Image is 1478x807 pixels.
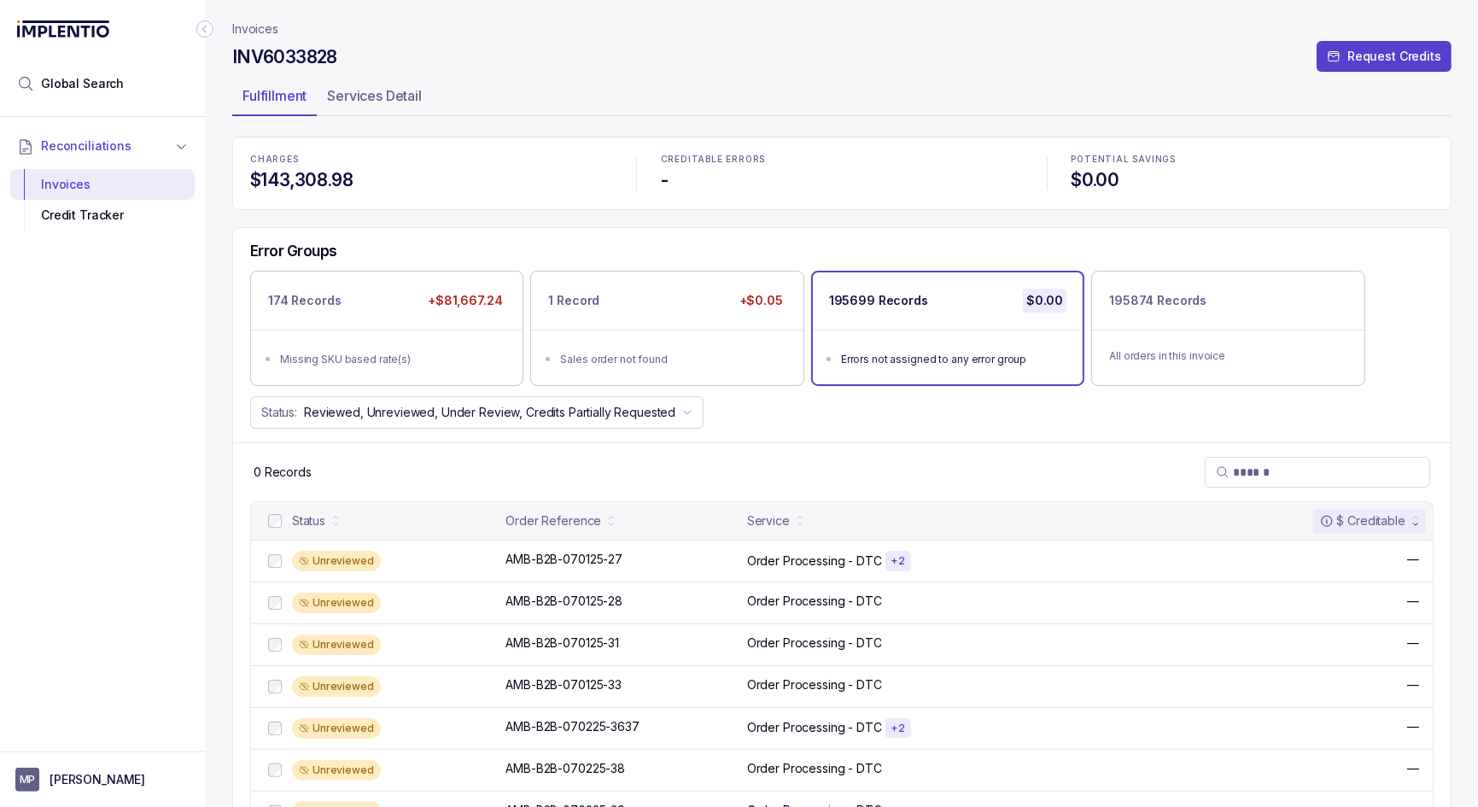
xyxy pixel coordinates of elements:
[1407,718,1419,735] p: —
[505,676,622,693] p: AMB-B2B-070125-33
[232,82,1452,116] ul: Tab Group
[268,596,282,610] input: checkbox-checkbox
[505,760,625,777] p: AMB-B2B-070225-38
[747,676,882,693] p: Order Processing - DTC
[1407,676,1419,693] p: —
[424,289,505,313] p: +$81,667.24
[1407,760,1419,777] p: —
[292,512,325,529] div: Status
[661,155,1023,165] p: CREDITABLE ERRORS
[505,718,639,735] p: AMB-B2B-070225-3637
[232,45,337,69] h4: INV6033828
[548,292,599,309] p: 1 Record
[1109,292,1206,309] p: 195874 Records
[10,166,195,235] div: Reconciliations
[891,722,906,735] p: + 2
[327,85,422,106] p: Services Detail
[736,289,786,313] p: +$0.05
[41,137,131,155] span: Reconciliations
[505,593,622,610] p: AMB-B2B-070125-28
[15,768,39,792] span: User initials
[268,554,282,568] input: checkbox-checkbox
[1407,551,1419,568] p: —
[292,676,381,697] div: Unreviewed
[250,155,612,165] p: CHARGES
[10,127,195,165] button: Reconciliations
[232,82,317,116] li: Tab Fulfillment
[268,722,282,735] input: checkbox-checkbox
[254,464,312,481] div: Remaining page entries
[661,168,1023,192] h4: -
[268,763,282,777] input: checkbox-checkbox
[747,719,882,736] p: Order Processing - DTC
[268,680,282,693] input: checkbox-checkbox
[254,464,312,481] p: 0 Records
[1320,512,1405,529] div: $ Creditable
[24,169,181,200] div: Invoices
[250,168,612,192] h4: $143,308.98
[1023,289,1066,313] p: $0.00
[292,551,381,571] div: Unreviewed
[304,404,675,421] p: Reviewed, Unreviewed, Under Review, Credits Partially Requested
[747,634,882,652] p: Order Processing - DTC
[1347,48,1441,65] p: Request Credits
[268,514,282,528] input: checkbox-checkbox
[242,85,307,106] p: Fulfillment
[747,593,882,610] p: Order Processing - DTC
[24,200,181,231] div: Credit Tracker
[268,292,341,309] p: 174 Records
[195,19,215,39] div: Collapse Icon
[268,638,282,652] input: checkbox-checkbox
[50,771,145,788] p: [PERSON_NAME]
[829,292,928,309] p: 195699 Records
[261,404,297,421] p: Status:
[891,554,906,568] p: + 2
[232,20,278,38] a: Invoices
[1317,41,1452,72] button: Request Credits
[292,718,381,739] div: Unreviewed
[41,75,124,92] span: Global Search
[1407,634,1419,652] p: —
[1407,593,1419,610] p: —
[292,634,381,655] div: Unreviewed
[292,760,381,781] div: Unreviewed
[1109,348,1347,365] p: All orders in this invoice
[747,760,882,777] p: Order Processing - DTC
[560,351,784,368] div: Sales order not found
[841,351,1065,368] div: Errors not assigned to any error group
[232,20,278,38] nav: breadcrumb
[15,768,190,792] button: User initials[PERSON_NAME]
[250,396,704,429] button: Status:Reviewed, Unreviewed, Under Review, Credits Partially Requested
[317,82,432,116] li: Tab Services Detail
[505,512,601,529] div: Order Reference
[250,242,337,260] h5: Error Groups
[1072,168,1434,192] h4: $0.00
[292,593,381,613] div: Unreviewed
[505,634,619,652] p: AMB-B2B-070125-31
[1072,155,1434,165] p: POTENTIAL SAVINGS
[747,512,790,529] div: Service
[747,553,882,570] p: Order Processing - DTC
[280,351,504,368] div: Missing SKU based rate(s)
[505,551,622,568] p: AMB-B2B-070125-27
